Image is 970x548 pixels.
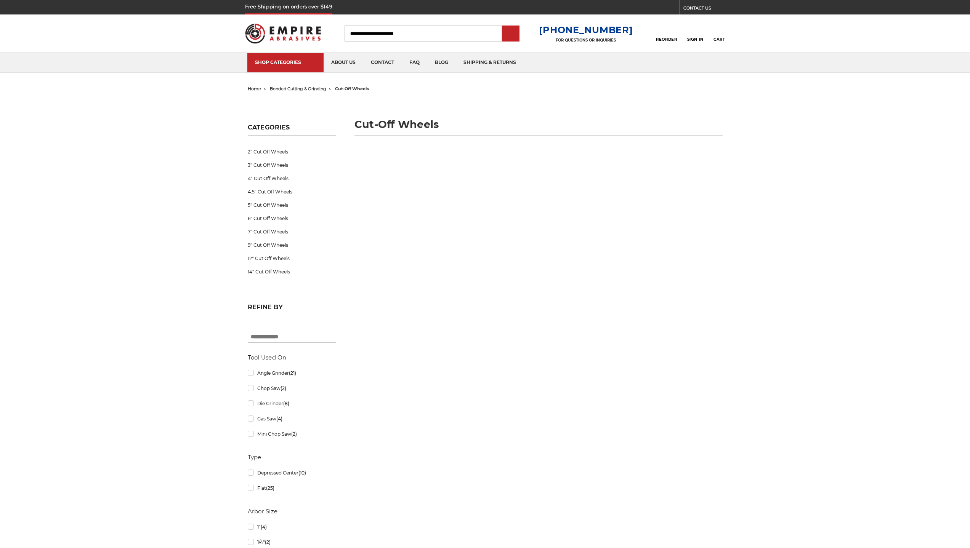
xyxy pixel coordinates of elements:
a: bonded cutting & grinding [270,86,326,91]
span: (25) [266,485,274,491]
a: 6" Cut Off Wheels [248,212,336,225]
a: Mini Chop Saw(2) [248,427,336,441]
span: (2) [265,539,271,545]
span: (2) [281,385,286,391]
p: FOR QUESTIONS OR INQUIRIES [539,38,633,43]
a: Angle Grinder(21) [248,366,336,380]
a: CONTACT US [683,4,725,14]
span: (8) [283,401,289,406]
a: 12" Cut Off Wheels [248,252,336,265]
a: Die Grinder(8) [248,397,336,410]
div: SHOP CATEGORIES [255,59,316,65]
a: contact [363,53,402,72]
span: cut-off wheels [335,86,369,91]
a: 14" Cut Off Wheels [248,265,336,278]
h5: Tool Used On [248,353,336,362]
h5: Refine by [248,304,336,315]
span: Sign In [687,37,704,42]
a: Gas Saw(4) [248,412,336,425]
a: 1"(4) [248,520,336,534]
a: 4" Cut Off Wheels [248,172,336,185]
a: about us [324,53,363,72]
a: 9" Cut Off Wheels [248,238,336,252]
span: Cart [713,37,725,42]
a: 7" Cut Off Wheels [248,225,336,238]
a: Depressed Center(10) [248,466,336,479]
a: Flat(25) [248,481,336,495]
h5: Type [248,453,336,462]
a: Reorder [656,25,677,42]
a: SHOP CATEGORIES [247,53,324,72]
span: (4) [261,524,267,530]
input: Submit [503,26,518,42]
h5: Categories [248,124,336,136]
a: 5" Cut Off Wheels [248,198,336,212]
a: shipping & returns [456,53,524,72]
span: Reorder [656,37,677,42]
a: [PHONE_NUMBER] [539,24,633,35]
h5: Arbor Size [248,507,336,516]
span: (2) [291,431,297,437]
a: home [248,86,261,91]
span: (21) [289,370,296,376]
a: 2" Cut Off Wheels [248,145,336,158]
a: Cart [713,25,725,42]
a: blog [427,53,456,72]
a: faq [402,53,427,72]
a: Chop Saw(2) [248,382,336,395]
span: (10) [298,470,306,476]
img: Empire Abrasives [245,19,321,48]
a: 3" Cut Off Wheels [248,158,336,172]
span: (4) [276,416,282,422]
h1: cut-off wheels [354,119,723,136]
a: 4.5" Cut Off Wheels [248,185,336,198]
